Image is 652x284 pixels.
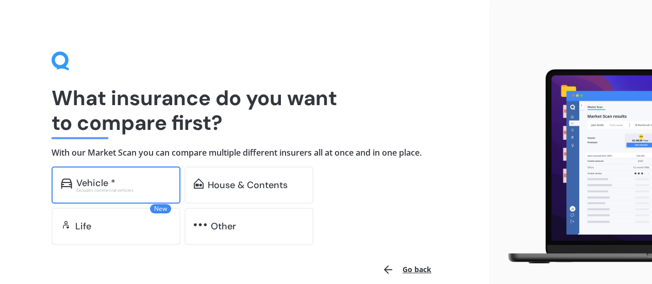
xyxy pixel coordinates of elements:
div: Vehicle * [76,178,115,188]
img: car.f15378c7a67c060ca3f3.svg [61,178,72,189]
img: laptop.webp [497,65,652,268]
h1: What insurance do you want to compare first? [52,86,438,135]
div: Excludes commercial vehicles [76,188,171,192]
button: Go back [376,257,438,282]
img: life.f720d6a2d7cdcd3ad642.svg [61,220,71,230]
div: House & Contents [208,180,288,190]
div: Other [211,221,236,231]
h4: With our Market Scan you can compare multiple different insurers all at once and in one place. [52,147,438,158]
img: home-and-contents.b802091223b8502ef2dd.svg [194,178,204,189]
span: New [150,204,171,213]
div: Life [75,221,91,231]
img: other.81dba5aafe580aa69f38.svg [194,220,207,230]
